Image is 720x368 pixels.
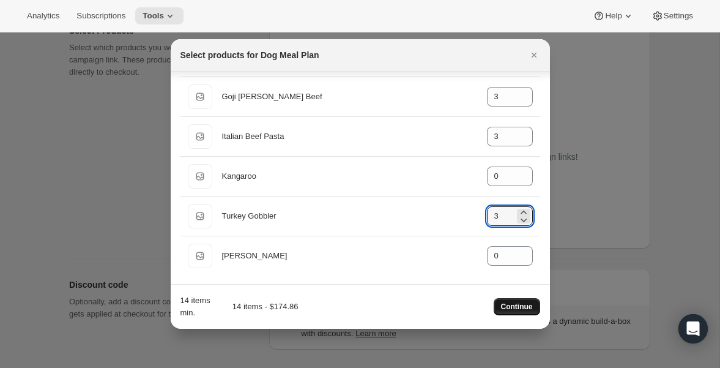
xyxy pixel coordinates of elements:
div: Italian Beef Pasta [222,130,477,143]
span: Tools [143,11,164,21]
button: Tools [135,7,184,24]
div: Kangaroo [222,170,477,182]
span: Settings [664,11,693,21]
h2: Select products for Dog Meal Plan [180,49,319,61]
button: Analytics [20,7,67,24]
button: Help [585,7,641,24]
div: Open Intercom Messenger [678,314,708,344]
span: Help [605,11,622,21]
div: [PERSON_NAME] [222,250,477,262]
div: Goji [PERSON_NAME] Beef [222,91,477,103]
div: 14 items - $174.86 [217,301,298,313]
span: Subscriptions [76,11,125,21]
div: 14 items min. [180,295,213,319]
span: Continue [501,302,533,312]
button: Close [525,47,543,64]
span: Analytics [27,11,59,21]
div: Turkey Gobbler [222,210,477,222]
button: Settings [644,7,700,24]
button: Subscriptions [69,7,133,24]
button: Continue [494,298,540,315]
